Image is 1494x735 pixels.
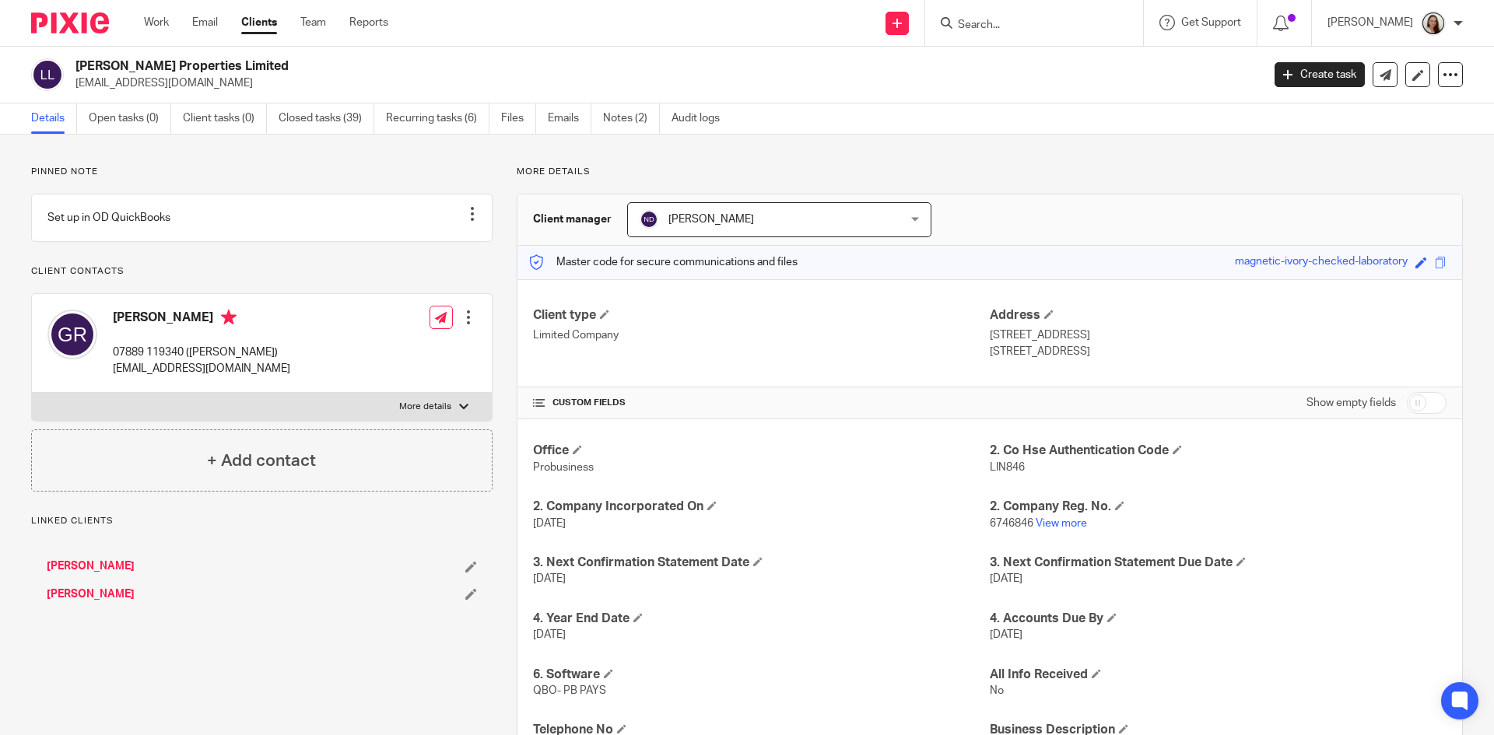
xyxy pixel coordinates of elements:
a: Team [300,15,326,30]
a: Client tasks (0) [183,103,267,134]
p: Client contacts [31,265,493,278]
a: Recurring tasks (6) [386,103,489,134]
span: [DATE] [990,573,1022,584]
h4: 3. Next Confirmation Statement Due Date [990,555,1447,571]
h4: All Info Received [990,667,1447,683]
p: Master code for secure communications and files [529,254,798,270]
a: [PERSON_NAME] [47,558,135,574]
h3: Client manager [533,212,612,227]
span: [PERSON_NAME] [668,214,754,225]
h4: 4. Year End Date [533,611,990,627]
a: Create task [1275,62,1365,87]
h4: Office [533,443,990,459]
p: Limited Company [533,327,990,343]
span: [DATE] [533,518,566,529]
img: svg%3E [31,58,64,91]
span: [DATE] [533,573,566,584]
p: [STREET_ADDRESS] [990,327,1447,343]
img: svg%3E [640,210,658,229]
img: Profile.png [1421,11,1446,36]
p: More details [517,166,1463,178]
h4: 2. Co Hse Authentication Code [990,443,1447,459]
p: [PERSON_NAME] [1327,15,1413,30]
h4: + Add contact [207,449,316,473]
span: QBO- PB PAYS [533,685,606,696]
i: Primary [221,310,237,325]
p: [EMAIL_ADDRESS][DOMAIN_NAME] [75,75,1251,91]
h4: 2. Company Reg. No. [990,499,1447,515]
a: Reports [349,15,388,30]
div: magnetic-ivory-checked-laboratory [1235,254,1408,271]
a: Clients [241,15,277,30]
span: Get Support [1181,17,1241,28]
a: Closed tasks (39) [279,103,374,134]
a: Details [31,103,77,134]
p: 07889 119340 ([PERSON_NAME]) [113,345,290,360]
a: Open tasks (0) [89,103,171,134]
p: [STREET_ADDRESS] [990,344,1447,359]
a: Emails [548,103,591,134]
h4: 4. Accounts Due By [990,611,1447,627]
label: Show empty fields [1306,395,1396,411]
span: [DATE] [990,629,1022,640]
h4: Address [990,307,1447,324]
p: Linked clients [31,515,493,527]
a: Email [192,15,218,30]
a: [PERSON_NAME] [47,586,135,602]
a: Notes (2) [603,103,660,134]
h4: 3. Next Confirmation Statement Date [533,555,990,571]
h4: 6. Software [533,667,990,683]
a: View more [1036,518,1087,529]
a: Work [144,15,169,30]
span: [DATE] [533,629,566,640]
span: LIN846 [990,462,1025,473]
h4: 2. Company Incorporated On [533,499,990,515]
p: Pinned note [31,166,493,178]
span: No [990,685,1004,696]
input: Search [956,19,1096,33]
img: Pixie [31,12,109,33]
p: [EMAIL_ADDRESS][DOMAIN_NAME] [113,361,290,376]
a: Files [501,103,536,134]
h4: Client type [533,307,990,324]
p: More details [399,401,451,413]
span: 6746846 [990,518,1033,529]
img: svg%3E [47,310,97,359]
h4: CUSTOM FIELDS [533,397,990,409]
span: Probusiness [533,462,594,473]
h4: [PERSON_NAME] [113,310,290,329]
a: Audit logs [672,103,731,134]
h2: [PERSON_NAME] Properties Limited [75,58,1016,75]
